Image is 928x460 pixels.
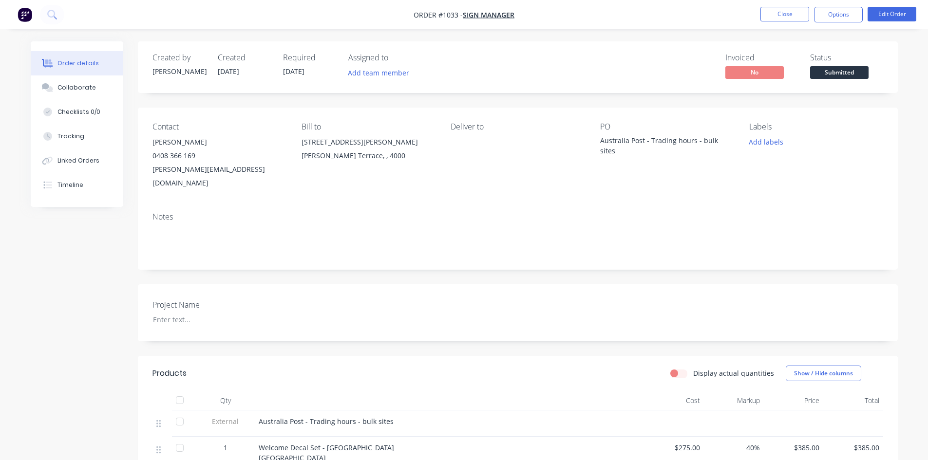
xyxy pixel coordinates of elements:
div: Products [152,368,187,379]
button: Linked Orders [31,148,123,173]
div: Status [810,53,883,62]
button: Order details [31,51,123,75]
div: Bill to [302,122,435,131]
div: 0408 366 169 [152,149,286,163]
button: Submitted [810,66,869,81]
div: Deliver to [451,122,584,131]
div: Invoiced [725,53,798,62]
div: Notes [152,212,883,221]
span: [DATE] [218,67,239,76]
div: [PERSON_NAME] [152,135,286,149]
button: Collaborate [31,75,123,100]
div: Assigned to [348,53,446,62]
div: Qty [196,391,255,410]
div: Created by [152,53,206,62]
div: Checklists 0/0 [57,108,100,116]
div: [PERSON_NAME]0408 366 169[PERSON_NAME][EMAIL_ADDRESS][DOMAIN_NAME] [152,135,286,190]
span: No [725,66,784,78]
div: Tracking [57,132,84,141]
span: [DATE] [283,67,304,76]
button: Options [814,7,863,22]
span: 1 [224,442,227,453]
button: Tracking [31,124,123,148]
div: [PERSON_NAME] [152,66,206,76]
div: Required [283,53,337,62]
div: Timeline [57,181,83,189]
div: Australia Post - Trading hours - bulk sites [600,135,722,156]
button: Close [760,7,809,21]
div: [PERSON_NAME] Terrace, , 4000 [302,149,435,163]
div: [PERSON_NAME][EMAIL_ADDRESS][DOMAIN_NAME] [152,163,286,190]
div: Labels [749,122,883,131]
span: Submitted [810,66,869,78]
span: Order #1033 - [414,10,463,19]
button: Add team member [348,66,415,79]
div: Total [823,391,883,410]
label: Display actual quantities [693,368,774,378]
div: Contact [152,122,286,131]
label: Project Name [152,299,274,311]
span: $385.00 [768,442,820,453]
div: Price [764,391,824,410]
div: Created [218,53,271,62]
div: Collaborate [57,83,96,92]
span: Australia Post - Trading hours - bulk sites [259,417,394,426]
button: Add labels [744,135,789,148]
span: 40% [708,442,760,453]
img: Factory [18,7,32,22]
div: Cost [644,391,704,410]
div: Linked Orders [57,156,99,165]
button: Checklists 0/0 [31,100,123,124]
div: [STREET_ADDRESS][PERSON_NAME][PERSON_NAME] Terrace, , 4000 [302,135,435,166]
button: Add team member [342,66,414,79]
button: Show / Hide columns [786,366,861,381]
div: Order details [57,59,99,68]
span: External [200,416,251,426]
div: [STREET_ADDRESS][PERSON_NAME] [302,135,435,149]
button: Timeline [31,173,123,197]
div: PO [600,122,734,131]
a: Sign Manager [463,10,514,19]
span: $385.00 [827,442,879,453]
div: Markup [704,391,764,410]
button: Edit Order [868,7,916,21]
span: $275.00 [648,442,701,453]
